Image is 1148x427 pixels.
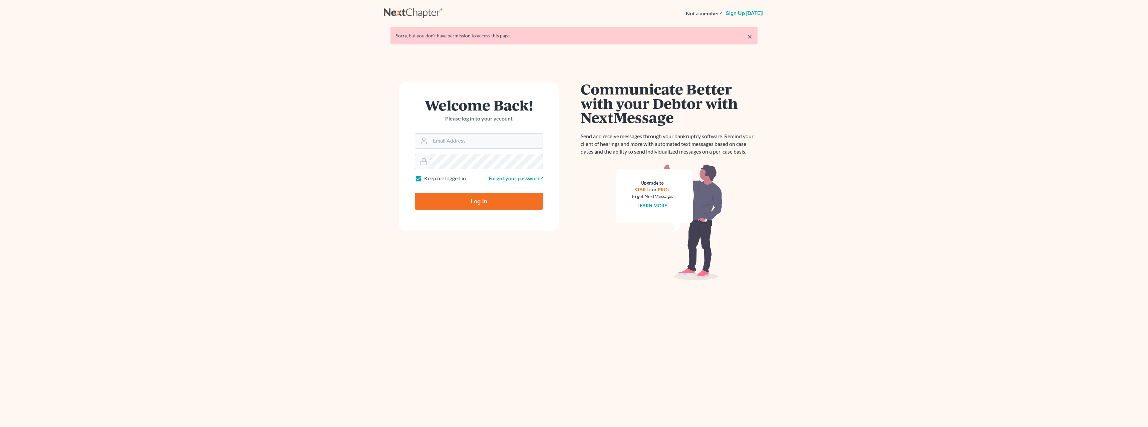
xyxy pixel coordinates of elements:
[489,175,543,181] a: Forgot your password?
[725,11,764,16] a: Sign up [DATE]!
[686,10,722,17] strong: Not a member?
[638,203,667,208] a: Learn more
[632,193,673,200] div: to get NextMessage.
[415,193,543,210] input: Log In
[424,175,466,182] label: Keep me logged in
[415,115,543,123] p: Please log in to your account
[430,134,543,148] input: Email Address
[652,187,657,192] span: or
[635,187,651,192] a: START+
[748,32,752,40] a: ×
[616,164,723,280] img: nextmessage_bg-59042aed3d76b12b5cd301f8e5b87938c9018125f34e5fa2b7a6b67550977c72.svg
[632,180,673,186] div: Upgrade to
[581,133,758,156] p: Send and receive messages through your bankruptcy software. Remind your client of hearings and mo...
[581,82,758,125] h1: Communicate Better with your Debtor with NextMessage
[415,98,543,112] h1: Welcome Back!
[396,32,752,39] div: Sorry, but you don't have permission to access this page
[658,187,670,192] a: PRO+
